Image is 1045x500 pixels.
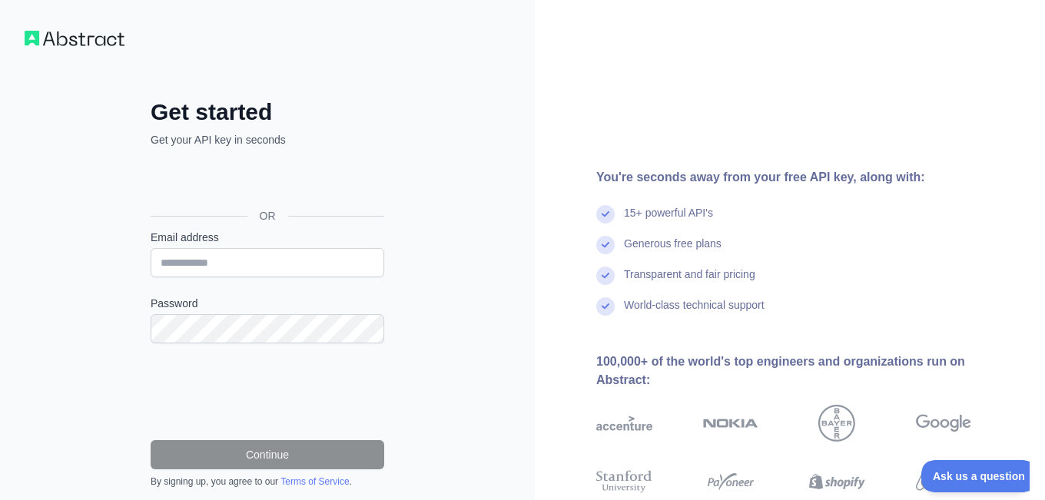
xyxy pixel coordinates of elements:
button: Continue [151,440,384,469]
a: Terms of Service [280,476,349,487]
img: check mark [596,205,615,224]
iframe: Toggle Customer Support [921,460,1030,492]
img: payoneer [703,468,759,495]
p: Get your API key in seconds [151,132,384,147]
div: Sign in with Google. Opens in new tab [151,164,381,198]
img: accenture [596,405,652,442]
img: stanford university [596,468,652,495]
h2: Get started [151,98,384,126]
img: shopify [809,468,865,495]
img: check mark [596,297,615,316]
iframe: reCAPTCHA [151,362,384,422]
div: Transparent and fair pricing [624,267,755,297]
div: Generous free plans [624,236,722,267]
img: google [916,405,972,442]
div: By signing up, you agree to our . [151,475,384,488]
label: Password [151,296,384,311]
img: airbnb [916,468,972,495]
div: World-class technical support [624,297,765,328]
div: 100,000+ of the world's top engineers and organizations run on Abstract: [596,353,1020,389]
div: 15+ powerful API's [624,205,713,236]
img: check mark [596,236,615,254]
img: bayer [818,405,855,442]
span: OR [247,208,288,224]
iframe: Sign in with Google Button [143,164,389,198]
label: Email address [151,230,384,245]
img: nokia [703,405,759,442]
div: You're seconds away from your free API key, along with: [596,168,1020,187]
img: check mark [596,267,615,285]
img: Workflow [25,31,124,46]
